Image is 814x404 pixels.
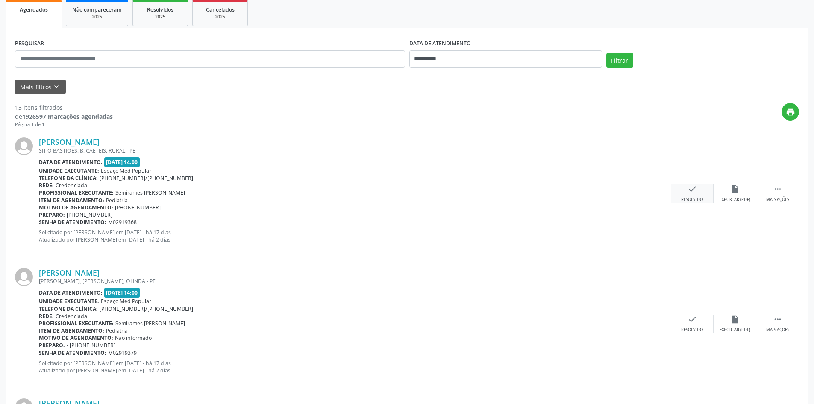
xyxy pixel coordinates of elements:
div: Mais ações [766,197,789,203]
label: PESQUISAR [15,37,44,50]
div: 2025 [72,14,122,20]
span: Pediatria [106,197,128,204]
div: [PERSON_NAME], [PERSON_NAME], OLINDA - PE [39,277,671,285]
p: Solicitado por [PERSON_NAME] em [DATE] - há 17 dias Atualizado por [PERSON_NAME] em [DATE] - há 2... [39,229,671,243]
button: print [782,103,799,121]
strong: 1926597 marcações agendadas [22,112,113,121]
img: img [15,268,33,286]
span: - [PHONE_NUMBER] [67,342,115,349]
p: Solicitado por [PERSON_NAME] em [DATE] - há 17 dias Atualizado por [PERSON_NAME] em [DATE] - há 2... [39,360,671,374]
span: [PHONE_NUMBER]/[PHONE_NUMBER] [100,174,193,182]
b: Telefone da clínica: [39,174,98,182]
b: Item de agendamento: [39,327,104,334]
i: insert_drive_file [730,315,740,324]
a: [PERSON_NAME] [39,268,100,277]
b: Motivo de agendamento: [39,204,113,211]
div: Mais ações [766,327,789,333]
i:  [773,315,782,324]
div: 2025 [199,14,241,20]
span: Não informado [115,334,152,342]
div: Resolvido [681,327,703,333]
div: Resolvido [681,197,703,203]
div: SITIO BASTIOES, B, CAETEIS, RURAL - PE [39,147,671,154]
b: Data de atendimento: [39,159,103,166]
i: check [688,184,697,194]
b: Senha de atendimento: [39,349,106,357]
span: M02919368 [108,218,137,226]
span: [PHONE_NUMBER]/[PHONE_NUMBER] [100,305,193,313]
b: Unidade executante: [39,167,99,174]
span: Pediatria [106,327,128,334]
div: Exportar (PDF) [720,327,750,333]
button: Mais filtroskeyboard_arrow_down [15,80,66,94]
span: Credenciada [56,313,87,320]
b: Senha de atendimento: [39,218,106,226]
b: Rede: [39,313,54,320]
b: Preparo: [39,342,65,349]
span: Agendados [20,6,48,13]
span: Espaço Med Popular [101,167,151,174]
button: Filtrar [606,53,633,68]
span: Não compareceram [72,6,122,13]
span: [DATE] 14:00 [104,157,140,167]
b: Rede: [39,182,54,189]
a: [PERSON_NAME] [39,137,100,147]
label: DATA DE ATENDIMENTO [409,37,471,50]
i: print [786,107,795,117]
span: [DATE] 14:00 [104,288,140,298]
img: img [15,137,33,155]
b: Motivo de agendamento: [39,334,113,342]
span: Espaço Med Popular [101,298,151,305]
span: [PHONE_NUMBER] [115,204,161,211]
span: M02919379 [108,349,137,357]
span: Resolvidos [147,6,173,13]
b: Telefone da clínica: [39,305,98,313]
b: Profissional executante: [39,189,114,196]
span: Cancelados [206,6,235,13]
i: insert_drive_file [730,184,740,194]
div: de [15,112,113,121]
span: [PHONE_NUMBER] [67,211,112,218]
b: Item de agendamento: [39,197,104,204]
span: Semirames [PERSON_NAME] [115,189,185,196]
i: check [688,315,697,324]
i: keyboard_arrow_down [52,82,61,91]
b: Profissional executante: [39,320,114,327]
span: Semirames [PERSON_NAME] [115,320,185,327]
b: Preparo: [39,211,65,218]
div: Exportar (PDF) [720,197,750,203]
div: 2025 [139,14,182,20]
b: Unidade executante: [39,298,99,305]
span: Credenciada [56,182,87,189]
div: 13 itens filtrados [15,103,113,112]
div: Página 1 de 1 [15,121,113,128]
i:  [773,184,782,194]
b: Data de atendimento: [39,289,103,296]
